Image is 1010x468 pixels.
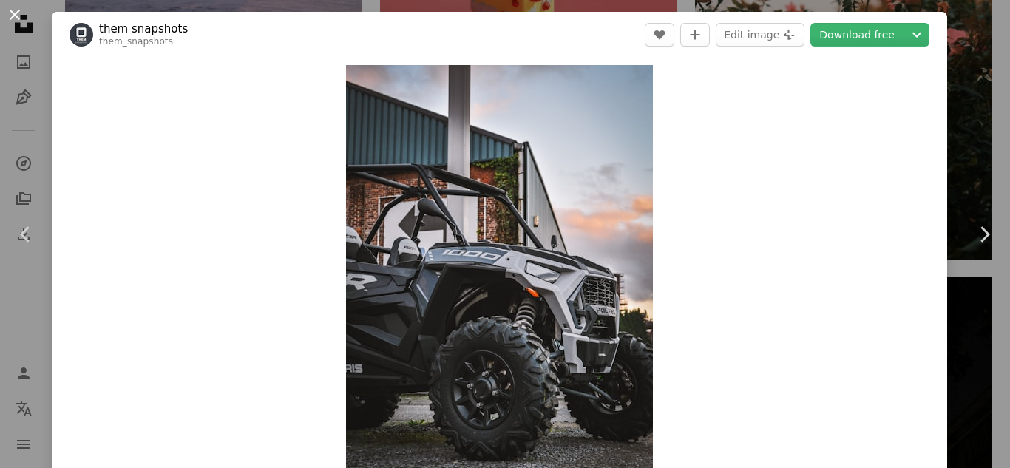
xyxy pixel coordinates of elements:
[645,23,674,47] button: Like
[958,163,1010,305] a: Next
[680,23,710,47] button: Add to Collection
[716,23,804,47] button: Edit image
[70,23,93,47] img: Go to them snapshots's profile
[99,36,173,47] a: them_snapshots
[99,21,188,36] a: them snapshots
[810,23,904,47] a: Download free
[904,23,929,47] button: Choose download size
